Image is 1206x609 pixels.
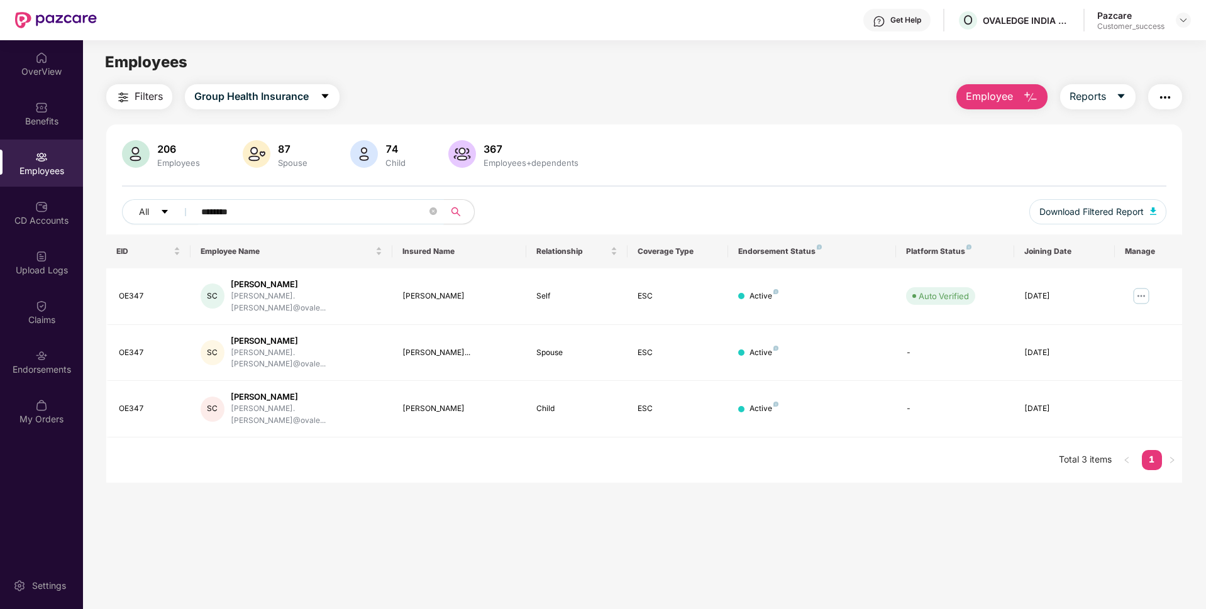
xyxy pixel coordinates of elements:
[28,579,70,592] div: Settings
[1178,15,1188,25] img: svg+xml;base64,PHN2ZyBpZD0iRHJvcGRvd24tMzJ4MzIiIHhtbG5zPSJodHRwOi8vd3d3LnczLm9yZy8yMDAwL3N2ZyIgd2...
[13,579,26,592] img: svg+xml;base64,PHN2ZyBpZD0iU2V0dGluZy0yMHgyMCIgeG1sbnM9Imh0dHA6Ly93d3cudzMub3JnLzIwMDAvc3ZnIiB3aW...
[275,143,310,155] div: 87
[194,89,309,104] span: Group Health Insurance
[185,84,340,109] button: Group Health Insurancecaret-down
[481,158,581,168] div: Employees+dependents
[873,15,885,28] img: svg+xml;base64,PHN2ZyBpZD0iSGVscC0zMngzMiIgeG1sbnM9Imh0dHA6Ly93d3cudzMub3JnLzIwMDAvc3ZnIiB3aWR0aD...
[383,158,408,168] div: Child
[231,335,382,347] div: [PERSON_NAME]
[122,199,199,224] button: Allcaret-down
[1039,205,1144,219] span: Download Filtered Report
[231,290,382,314] div: [PERSON_NAME].[PERSON_NAME]@ovale...
[231,403,382,427] div: [PERSON_NAME].[PERSON_NAME]@ovale...
[966,89,1013,104] span: Employee
[155,158,202,168] div: Employees
[906,246,1004,256] div: Platform Status
[750,290,778,302] div: Active
[231,391,382,403] div: [PERSON_NAME]
[638,347,718,359] div: ESC
[1117,450,1137,470] button: left
[155,143,202,155] div: 206
[773,289,778,294] img: svg+xml;base64,PHN2ZyB4bWxucz0iaHR0cDovL3d3dy53My5vcmcvMjAwMC9zdmciIHdpZHRoPSI4IiBoZWlnaHQ9IjgiIH...
[443,207,468,217] span: search
[443,199,475,224] button: search
[139,205,149,219] span: All
[738,246,886,256] div: Endorsement Status
[350,140,378,168] img: svg+xml;base64,PHN2ZyB4bWxucz0iaHR0cDovL3d3dy53My5vcmcvMjAwMC9zdmciIHhtbG5zOnhsaW5rPSJodHRwOi8vd3...
[35,349,48,362] img: svg+xml;base64,PHN2ZyBpZD0iRW5kb3JzZW1lbnRzIiB4bWxucz0iaHR0cDovL3d3dy53My5vcmcvMjAwMC9zdmciIHdpZH...
[773,346,778,351] img: svg+xml;base64,PHN2ZyB4bWxucz0iaHR0cDovL3d3dy53My5vcmcvMjAwMC9zdmciIHdpZHRoPSI4IiBoZWlnaHQ9IjgiIH...
[1162,450,1182,470] button: right
[320,91,330,102] span: caret-down
[628,234,728,268] th: Coverage Type
[536,290,617,302] div: Self
[1115,234,1182,268] th: Manage
[956,84,1048,109] button: Employee
[1131,286,1151,306] img: manageButton
[1150,207,1156,215] img: svg+xml;base64,PHN2ZyB4bWxucz0iaHR0cDovL3d3dy53My5vcmcvMjAwMC9zdmciIHhtbG5zOnhsaW5rPSJodHRwOi8vd3...
[1168,456,1176,464] span: right
[35,200,48,213] img: svg+xml;base64,PHN2ZyBpZD0iQ0RfQWNjb3VudHMiIGRhdGEtbmFtZT0iQ0QgQWNjb3VudHMiIHhtbG5zPSJodHRwOi8vd3...
[750,403,778,415] div: Active
[383,143,408,155] div: 74
[116,246,171,256] span: EID
[963,13,973,28] span: O
[275,158,310,168] div: Spouse
[1029,199,1166,224] button: Download Filtered Report
[1014,234,1115,268] th: Joining Date
[392,234,527,268] th: Insured Name
[1142,450,1162,469] a: 1
[1158,90,1173,105] img: svg+xml;base64,PHN2ZyB4bWxucz0iaHR0cDovL3d3dy53My5vcmcvMjAwMC9zdmciIHdpZHRoPSIyNCIgaGVpZ2h0PSIyNC...
[231,347,382,371] div: [PERSON_NAME].[PERSON_NAME]@ovale...
[1070,89,1106,104] span: Reports
[106,234,191,268] th: EID
[15,12,97,28] img: New Pazcare Logo
[1059,450,1112,470] li: Total 3 items
[1097,21,1165,31] div: Customer_success
[448,140,476,168] img: svg+xml;base64,PHN2ZyB4bWxucz0iaHR0cDovL3d3dy53My5vcmcvMjAwMC9zdmciIHhtbG5zOnhsaW5rPSJodHRwOi8vd3...
[536,403,617,415] div: Child
[191,234,392,268] th: Employee Name
[1024,347,1105,359] div: [DATE]
[896,381,1014,437] td: -
[243,140,270,168] img: svg+xml;base64,PHN2ZyB4bWxucz0iaHR0cDovL3d3dy53My5vcmcvMjAwMC9zdmciIHhtbG5zOnhsaW5rPSJodHRwOi8vd3...
[1123,456,1131,464] span: left
[35,101,48,114] img: svg+xml;base64,PHN2ZyBpZD0iQmVuZWZpdHMiIHhtbG5zPSJodHRwOi8vd3d3LnczLm9yZy8yMDAwL3N2ZyIgd2lkdGg9Ij...
[35,399,48,412] img: svg+xml;base64,PHN2ZyBpZD0iTXlfT3JkZXJzIiBkYXRhLW5hbWU9Ik15IE9yZGVycyIgeG1sbnM9Imh0dHA6Ly93d3cudz...
[536,347,617,359] div: Spouse
[773,402,778,407] img: svg+xml;base64,PHN2ZyB4bWxucz0iaHR0cDovL3d3dy53My5vcmcvMjAwMC9zdmciIHdpZHRoPSI4IiBoZWlnaHQ9IjgiIH...
[35,250,48,263] img: svg+xml;base64,PHN2ZyBpZD0iVXBsb2FkX0xvZ3MiIGRhdGEtbmFtZT0iVXBsb2FkIExvZ3MiIHhtbG5zPSJodHRwOi8vd3...
[1060,84,1136,109] button: Reportscaret-down
[638,290,718,302] div: ESC
[1024,403,1105,415] div: [DATE]
[750,347,778,359] div: Active
[201,283,224,309] div: SC
[402,290,517,302] div: [PERSON_NAME]
[1097,9,1165,21] div: Pazcare
[402,403,517,415] div: [PERSON_NAME]
[896,325,1014,381] td: -
[526,234,627,268] th: Relationship
[638,403,718,415] div: ESC
[201,340,224,365] div: SC
[1142,450,1162,470] li: 1
[35,300,48,312] img: svg+xml;base64,PHN2ZyBpZD0iQ2xhaW0iIHhtbG5zPSJodHRwOi8vd3d3LnczLm9yZy8yMDAwL3N2ZyIgd2lkdGg9IjIwIi...
[536,246,607,256] span: Relationship
[231,278,382,290] div: [PERSON_NAME]
[135,89,163,104] span: Filters
[402,347,517,359] div: [PERSON_NAME]...
[119,347,180,359] div: OE347
[116,90,131,105] img: svg+xml;base64,PHN2ZyB4bWxucz0iaHR0cDovL3d3dy53My5vcmcvMjAwMC9zdmciIHdpZHRoPSIyNCIgaGVpZ2h0PSIyNC...
[966,244,971,250] img: svg+xml;base64,PHN2ZyB4bWxucz0iaHR0cDovL3d3dy53My5vcmcvMjAwMC9zdmciIHdpZHRoPSI4IiBoZWlnaHQ9IjgiIH...
[1023,90,1038,105] img: svg+xml;base64,PHN2ZyB4bWxucz0iaHR0cDovL3d3dy53My5vcmcvMjAwMC9zdmciIHhtbG5zOnhsaW5rPSJodHRwOi8vd3...
[983,14,1071,26] div: OVALEDGE INDIA PRIVATE LIMITED
[1117,450,1137,470] li: Previous Page
[919,290,969,302] div: Auto Verified
[119,403,180,415] div: OE347
[105,53,187,71] span: Employees
[890,15,921,25] div: Get Help
[1024,290,1105,302] div: [DATE]
[481,143,581,155] div: 367
[817,244,822,250] img: svg+xml;base64,PHN2ZyB4bWxucz0iaHR0cDovL3d3dy53My5vcmcvMjAwMC9zdmciIHdpZHRoPSI4IiBoZWlnaHQ9IjgiIH...
[429,206,437,218] span: close-circle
